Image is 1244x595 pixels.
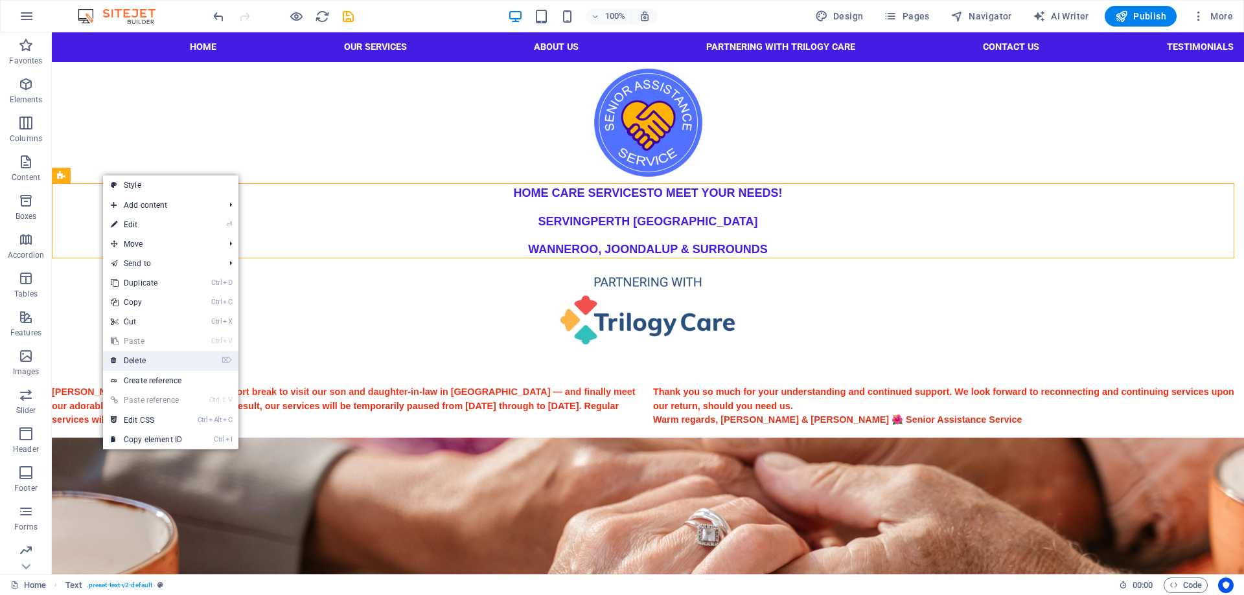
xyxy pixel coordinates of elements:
p: Accordion [8,250,44,260]
span: Navigator [950,10,1012,23]
img: Editor Logo [75,8,172,24]
button: Code [1164,578,1208,593]
i: Ctrl [198,416,208,424]
a: CtrlDDuplicate [103,273,190,293]
span: . preset-text-v2-default [87,578,152,593]
p: Tables [14,289,38,299]
a: ⏎Edit [103,215,190,234]
span: Click to select. Double-click to edit [65,578,82,593]
p: Images [13,366,40,377]
span: More [1192,10,1233,23]
span: 00 00 [1133,578,1153,593]
p: Header [13,444,39,455]
i: ⌦ [222,356,232,365]
button: undo [211,8,226,24]
div: Design (Ctrl+Alt+Y) [810,6,869,27]
i: Undo: Delete elements (Ctrl+Z) [211,9,226,24]
h6: Session time [1119,578,1153,593]
i: Save (Ctrl+S) [341,9,356,24]
i: Ctrl [211,317,222,326]
i: On resize automatically adjust zoom level to fit chosen device. [639,10,651,22]
button: Publish [1105,6,1177,27]
a: Send to [103,254,219,273]
i: Ctrl [211,337,222,345]
button: Usercentrics [1218,578,1234,593]
span: AI Writer [1033,10,1089,23]
button: Pages [879,6,934,27]
i: D [223,278,232,287]
a: ⌦Delete [103,351,190,370]
span: Publish [1115,10,1166,23]
i: Ctrl [211,278,222,287]
i: Ctrl [214,435,224,443]
a: CtrlXCut [103,312,190,331]
i: C [223,298,232,306]
span: Add content [103,196,219,215]
p: Slider [16,405,36,416]
p: Favorites [9,56,42,66]
i: X [223,317,232,326]
i: V [228,396,232,404]
nav: breadcrumb [65,578,164,593]
button: AI Writer [1028,6,1094,27]
i: Ctrl [211,298,222,306]
p: Features [10,328,41,338]
span: Code [1169,578,1202,593]
button: More [1187,6,1238,27]
i: V [223,337,232,345]
h6: 100% [605,8,626,24]
i: ⏎ [226,220,232,229]
span: Pages [884,10,929,23]
i: C [223,416,232,424]
a: Ctrl⇧VPaste reference [103,390,190,410]
i: Reload page [315,9,330,24]
button: Click here to leave preview mode and continue editing [288,8,304,24]
i: ⇧ [221,396,227,404]
i: This element is a customizable preset [157,581,163,589]
button: reload [314,8,330,24]
a: Create reference [103,371,238,390]
i: Ctrl [209,396,220,404]
a: Style [103,175,238,195]
i: I [225,435,232,443]
span: Move [103,234,219,254]
a: CtrlICopy element ID [103,430,190,449]
p: Footer [14,483,38,493]
button: 100% [586,8,632,24]
p: Elements [10,95,43,105]
p: Columns [10,133,42,144]
p: Boxes [16,211,37,221]
button: Design [810,6,869,27]
p: Content [12,172,40,183]
i: Alt [209,416,222,424]
a: Click to cancel selection. Double-click to open Pages [10,578,46,593]
span: : [1142,580,1144,590]
p: Forms [14,522,38,532]
a: CtrlCCopy [103,293,190,312]
button: Navigator [945,6,1017,27]
button: save [340,8,356,24]
a: CtrlAltCEdit CSS [103,410,190,430]
a: CtrlVPaste [103,331,190,351]
span: Design [815,10,864,23]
